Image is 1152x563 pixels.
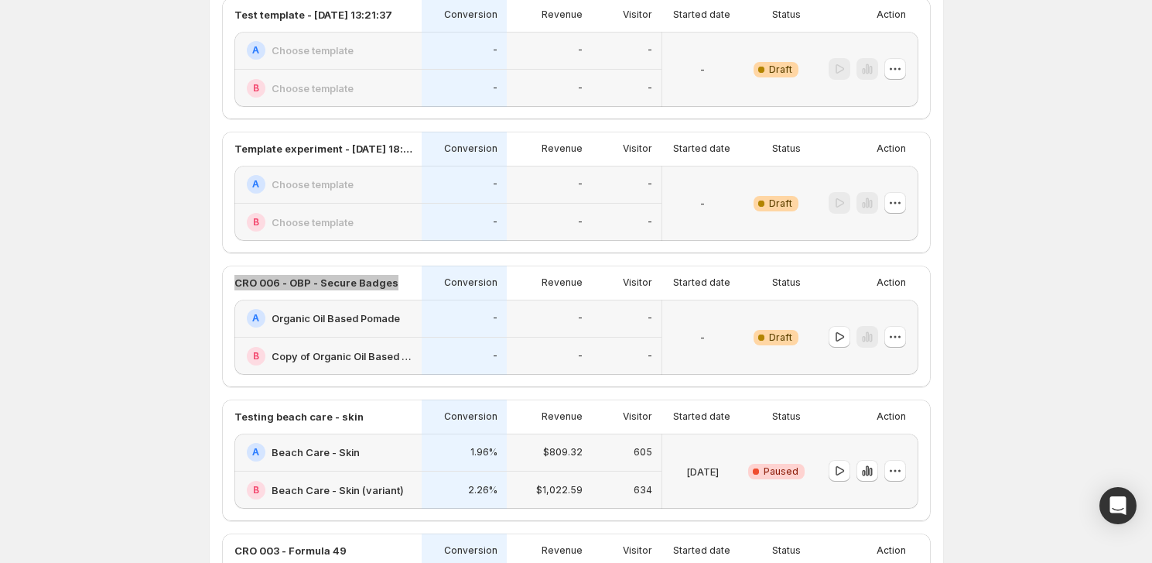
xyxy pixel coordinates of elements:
[253,484,259,496] h2: B
[234,141,412,156] p: Template experiment - [DATE] 18:51:58
[272,445,360,460] h2: Beach Care - Skin
[272,311,400,326] h2: Organic Oil Based Pomade
[578,178,583,191] p: -
[253,350,259,362] h2: B
[493,178,497,191] p: -
[673,410,730,423] p: Started date
[253,216,259,228] h2: B
[493,44,497,57] p: -
[542,9,583,21] p: Revenue
[252,44,259,57] h2: A
[673,9,730,21] p: Started date
[468,484,497,496] p: 2.26%
[700,196,705,211] p: -
[444,410,497,423] p: Conversion
[648,350,652,362] p: -
[877,142,906,155] p: Action
[877,276,906,289] p: Action
[542,142,583,155] p: Revenue
[623,544,652,557] p: Visitor
[648,312,652,324] p: -
[493,312,497,324] p: -
[252,312,259,324] h2: A
[648,44,652,57] p: -
[673,142,730,155] p: Started date
[272,43,354,58] h2: Choose template
[272,177,354,192] h2: Choose template
[253,82,259,94] h2: B
[578,312,583,324] p: -
[578,44,583,57] p: -
[648,82,652,94] p: -
[578,82,583,94] p: -
[772,142,801,155] p: Status
[578,216,583,228] p: -
[769,197,792,210] span: Draft
[536,484,583,496] p: $1,022.59
[648,216,652,228] p: -
[877,9,906,21] p: Action
[772,276,801,289] p: Status
[623,142,652,155] p: Visitor
[234,543,347,558] p: CRO 003 - Formula 49
[877,410,906,423] p: Action
[493,216,497,228] p: -
[444,9,497,21] p: Conversion
[272,348,412,364] h2: Copy of Organic Oil Based Pomade
[623,276,652,289] p: Visitor
[769,64,792,76] span: Draft
[700,330,705,345] p: -
[772,544,801,557] p: Status
[234,409,364,424] p: Testing beach care - skin
[769,331,792,344] span: Draft
[470,446,497,458] p: 1.96%
[700,62,705,77] p: -
[542,544,583,557] p: Revenue
[542,410,583,423] p: Revenue
[634,446,652,458] p: 605
[764,465,798,478] span: Paused
[543,446,583,458] p: $809.32
[1099,487,1137,524] div: Open Intercom Messenger
[686,464,719,479] p: [DATE]
[772,410,801,423] p: Status
[272,81,354,96] h2: Choose template
[493,350,497,362] p: -
[493,82,497,94] p: -
[272,482,404,498] h2: Beach Care - Skin (variant)
[623,410,652,423] p: Visitor
[634,484,652,496] p: 634
[772,9,801,21] p: Status
[234,275,398,290] p: CRO 006 - OBP - Secure Badges
[252,446,259,458] h2: A
[444,276,497,289] p: Conversion
[542,276,583,289] p: Revenue
[877,544,906,557] p: Action
[648,178,652,191] p: -
[252,178,259,191] h2: A
[234,7,392,22] p: Test template - [DATE] 13:21:37
[623,9,652,21] p: Visitor
[673,276,730,289] p: Started date
[578,350,583,362] p: -
[444,544,497,557] p: Conversion
[444,142,497,155] p: Conversion
[673,544,730,557] p: Started date
[272,215,354,230] h2: Choose template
